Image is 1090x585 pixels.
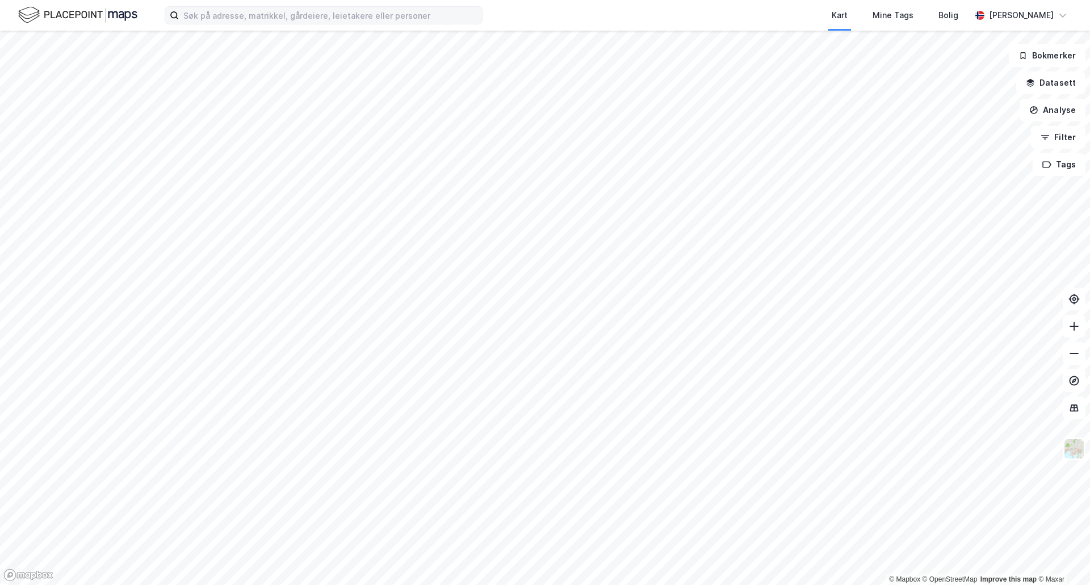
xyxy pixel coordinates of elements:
div: Kontrollprogram for chat [1033,531,1090,585]
div: Bolig [938,9,958,22]
input: Søk på adresse, matrikkel, gårdeiere, leietakere eller personer [179,7,482,24]
img: logo.f888ab2527a4732fd821a326f86c7f29.svg [18,5,137,25]
div: [PERSON_NAME] [989,9,1054,22]
iframe: Chat Widget [1033,531,1090,585]
div: Kart [832,9,848,22]
div: Mine Tags [873,9,913,22]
